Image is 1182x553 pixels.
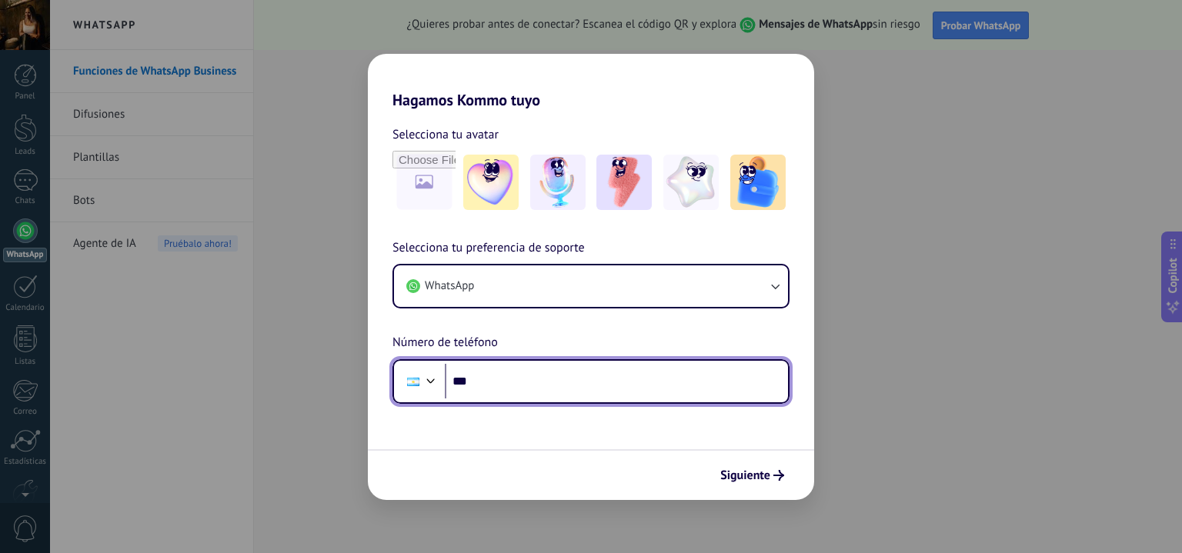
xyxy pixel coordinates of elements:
span: WhatsApp [425,278,474,294]
img: -1.jpeg [463,155,519,210]
span: Selecciona tu preferencia de soporte [392,238,585,258]
div: Argentina: + 54 [399,365,428,398]
button: Siguiente [713,462,791,488]
img: -3.jpeg [596,155,652,210]
h2: Hagamos Kommo tuyo [368,54,814,109]
img: -4.jpeg [663,155,719,210]
span: Siguiente [720,470,770,481]
img: -5.jpeg [730,155,786,210]
span: Número de teléfono [392,333,498,353]
img: -2.jpeg [530,155,586,210]
button: WhatsApp [394,265,788,307]
span: Selecciona tu avatar [392,125,499,145]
